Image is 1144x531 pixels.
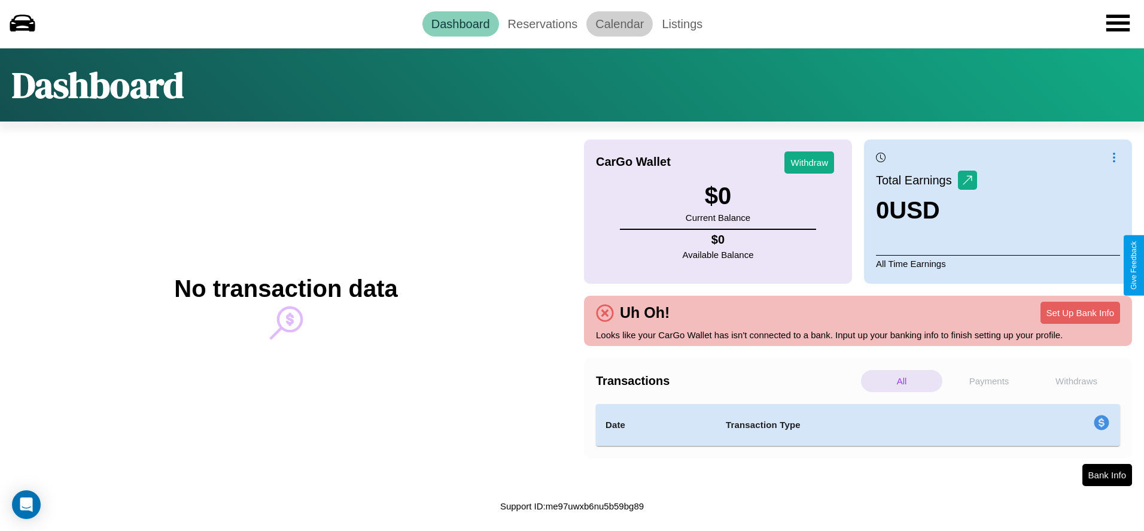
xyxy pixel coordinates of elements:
p: All Time Earnings [876,255,1120,272]
button: Withdraw [784,151,834,174]
a: Reservations [499,11,587,37]
div: Give Feedback [1130,241,1138,290]
h4: $ 0 [683,233,754,247]
p: Available Balance [683,247,754,263]
a: Calendar [586,11,653,37]
p: All [861,370,942,392]
h2: No transaction data [174,275,397,302]
h4: Transaction Type [726,418,996,432]
h4: Date [606,418,707,432]
p: Looks like your CarGo Wallet has isn't connected to a bank. Input up your banking info to finish ... [596,327,1120,343]
h4: Uh Oh! [614,304,676,321]
a: Listings [653,11,711,37]
p: Withdraws [1036,370,1117,392]
a: Dashboard [422,11,499,37]
p: Payments [948,370,1030,392]
h3: $ 0 [686,183,750,210]
h4: Transactions [596,374,858,388]
div: Open Intercom Messenger [12,490,41,519]
p: Support ID: me97uwxb6nu5b59bg89 [500,498,644,514]
h3: 0 USD [876,197,977,224]
button: Bank Info [1082,464,1132,486]
p: Current Balance [686,210,750,226]
button: Set Up Bank Info [1040,302,1120,324]
h1: Dashboard [12,60,184,110]
table: simple table [596,404,1120,446]
p: Total Earnings [876,169,958,191]
h4: CarGo Wallet [596,155,671,169]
